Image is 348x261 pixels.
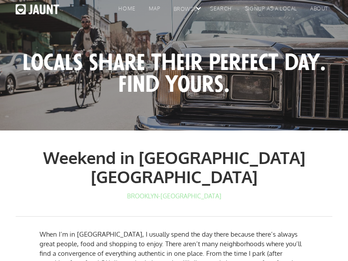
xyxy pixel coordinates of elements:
a: home [16,4,59,19]
a: Brooklyn-[GEOGRAPHIC_DATA] [124,189,224,203]
a: map [140,4,165,17]
a: home [110,4,140,17]
h1: Weekend in [GEOGRAPHIC_DATA] [GEOGRAPHIC_DATA] [16,148,332,186]
img: Jaunt logo [16,4,59,14]
a: search [201,4,236,17]
a: signup as a local [236,4,301,17]
a: About [301,4,332,17]
div: homemapbrowse [110,4,201,18]
div: browse [165,5,202,18]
